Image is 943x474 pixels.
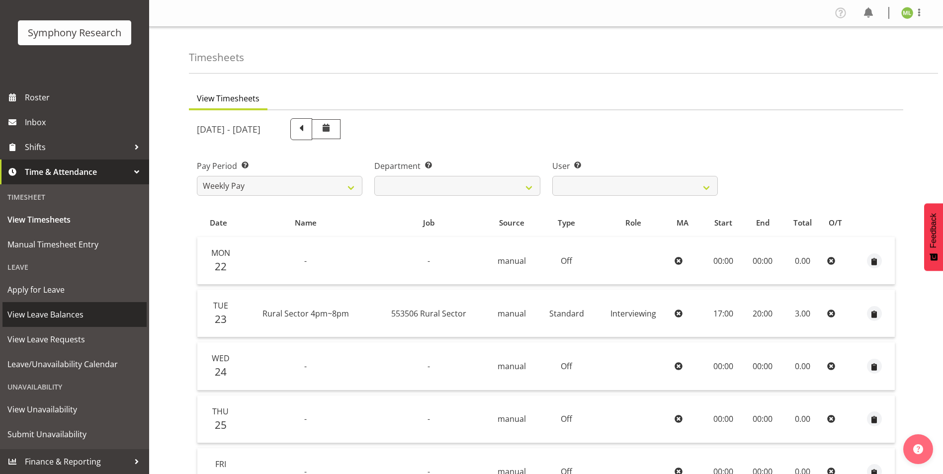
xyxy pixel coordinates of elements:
[197,124,260,135] h5: [DATE] - [DATE]
[304,255,307,266] span: -
[924,203,943,271] button: Feedback - Show survey
[7,212,142,227] span: View Timesheets
[2,302,147,327] a: View Leave Balances
[782,395,823,443] td: 0.00
[610,308,656,319] span: Interviewing
[677,217,688,229] span: MA
[7,237,142,252] span: Manual Timesheet Entry
[703,395,743,443] td: 00:00
[215,459,226,470] span: Fri
[552,160,718,172] label: User
[782,290,823,337] td: 3.00
[558,217,575,229] span: Type
[703,290,743,337] td: 17:00
[537,290,596,337] td: Standard
[2,352,147,377] a: Leave/Unavailability Calendar
[714,217,732,229] span: Start
[2,277,147,302] a: Apply for Leave
[212,353,230,364] span: Wed
[7,307,142,322] span: View Leave Balances
[2,397,147,422] a: View Unavailability
[391,308,466,319] span: 553506 Rural Sector
[295,217,317,229] span: Name
[7,357,142,372] span: Leave/Unavailability Calendar
[499,217,524,229] span: Source
[782,342,823,390] td: 0.00
[25,90,144,105] span: Roster
[304,413,307,424] span: -
[2,187,147,207] div: Timesheet
[374,160,540,172] label: Department
[913,444,923,454] img: help-xxl-2.png
[215,259,227,273] span: 22
[744,237,782,285] td: 00:00
[197,92,259,104] span: View Timesheets
[782,237,823,285] td: 0.00
[744,290,782,337] td: 20:00
[212,406,229,417] span: Thu
[537,342,596,390] td: Off
[7,427,142,442] span: Submit Unavailability
[703,237,743,285] td: 00:00
[215,312,227,326] span: 23
[703,342,743,390] td: 00:00
[215,418,227,432] span: 25
[210,217,227,229] span: Date
[2,327,147,352] a: View Leave Requests
[262,308,349,319] span: Rural Sector 4pm~8pm
[498,413,526,424] span: manual
[498,308,526,319] span: manual
[901,7,913,19] img: melissa-lategan11925.jpg
[428,413,430,424] span: -
[537,395,596,443] td: Off
[304,361,307,372] span: -
[25,164,129,179] span: Time & Attendance
[744,395,782,443] td: 00:00
[25,115,144,130] span: Inbox
[744,342,782,390] td: 00:00
[537,237,596,285] td: Off
[2,257,147,277] div: Leave
[211,247,230,258] span: Mon
[498,255,526,266] span: manual
[625,217,641,229] span: Role
[215,365,227,379] span: 24
[7,332,142,347] span: View Leave Requests
[829,217,842,229] span: O/T
[2,207,147,232] a: View Timesheets
[2,232,147,257] a: Manual Timesheet Entry
[498,361,526,372] span: manual
[428,255,430,266] span: -
[423,217,434,229] span: Job
[197,160,362,172] label: Pay Period
[756,217,770,229] span: End
[428,361,430,372] span: -
[2,422,147,447] a: Submit Unavailability
[213,300,228,311] span: Tue
[189,52,244,63] h4: Timesheets
[793,217,812,229] span: Total
[2,377,147,397] div: Unavailability
[25,454,129,469] span: Finance & Reporting
[929,213,938,248] span: Feedback
[25,140,129,155] span: Shifts
[7,282,142,297] span: Apply for Leave
[7,402,142,417] span: View Unavailability
[28,25,121,40] div: Symphony Research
